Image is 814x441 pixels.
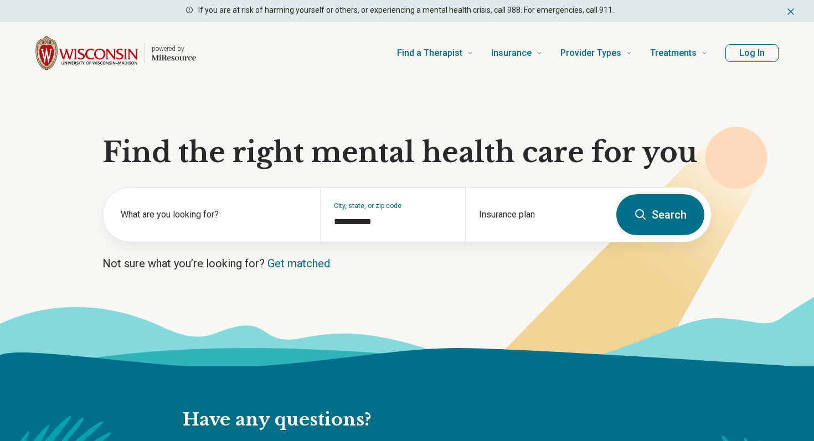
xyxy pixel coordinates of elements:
[198,4,614,16] p: If you are at risk of harming yourself or others, or experiencing a mental health crisis, call 98...
[560,45,621,61] span: Provider Types
[785,4,796,18] button: Dismiss
[650,45,697,61] span: Treatments
[491,45,532,61] span: Insurance
[267,257,330,270] a: Get matched
[650,31,708,75] a: Treatments
[397,31,473,75] a: Find a Therapist
[397,45,462,61] span: Find a Therapist
[152,44,196,53] p: powered by
[183,408,605,432] h2: Have any questions?
[121,208,307,221] label: What are you looking for?
[102,256,712,271] p: Not sure what you’re looking for?
[102,136,712,169] h1: Find the right mental health care for you
[560,31,632,75] a: Provider Types
[491,31,543,75] a: Insurance
[35,35,196,71] a: Home page
[725,44,779,62] button: Log In
[616,194,704,235] button: Search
